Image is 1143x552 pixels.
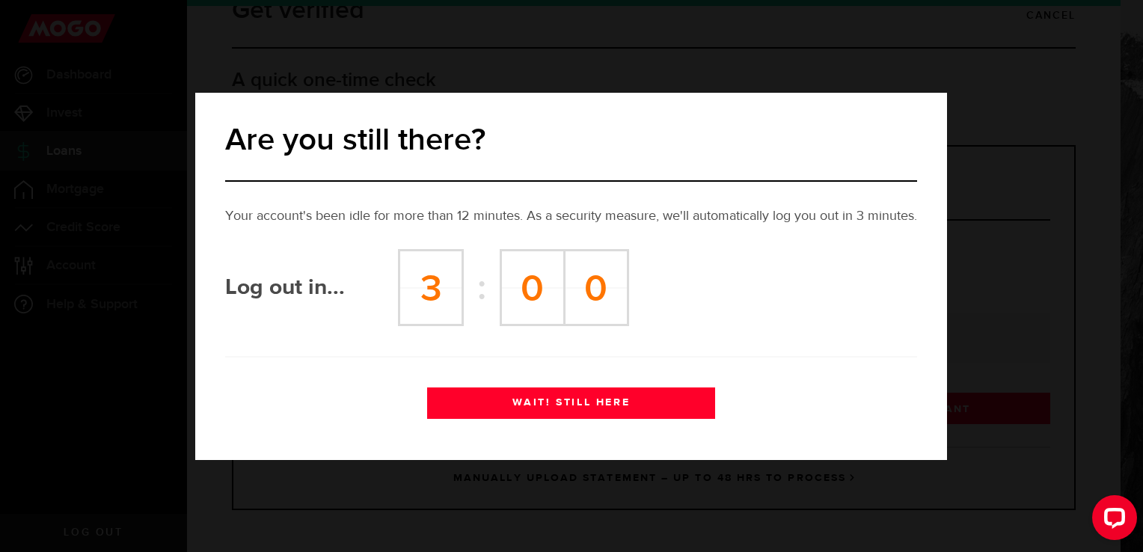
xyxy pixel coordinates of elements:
h2: Are you still there? [225,121,917,160]
iframe: LiveChat chat widget [1080,489,1143,552]
td: 0 [564,251,628,325]
h2: Log out in... [225,279,398,297]
td: : [463,251,501,325]
button: WAIT! STILL HERE [427,387,715,419]
td: 3 [399,251,463,325]
td: 0 [500,251,564,325]
p: Your account's been idle for more than 12 minutes. As a security measure, we'll automatically log... [225,206,917,227]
